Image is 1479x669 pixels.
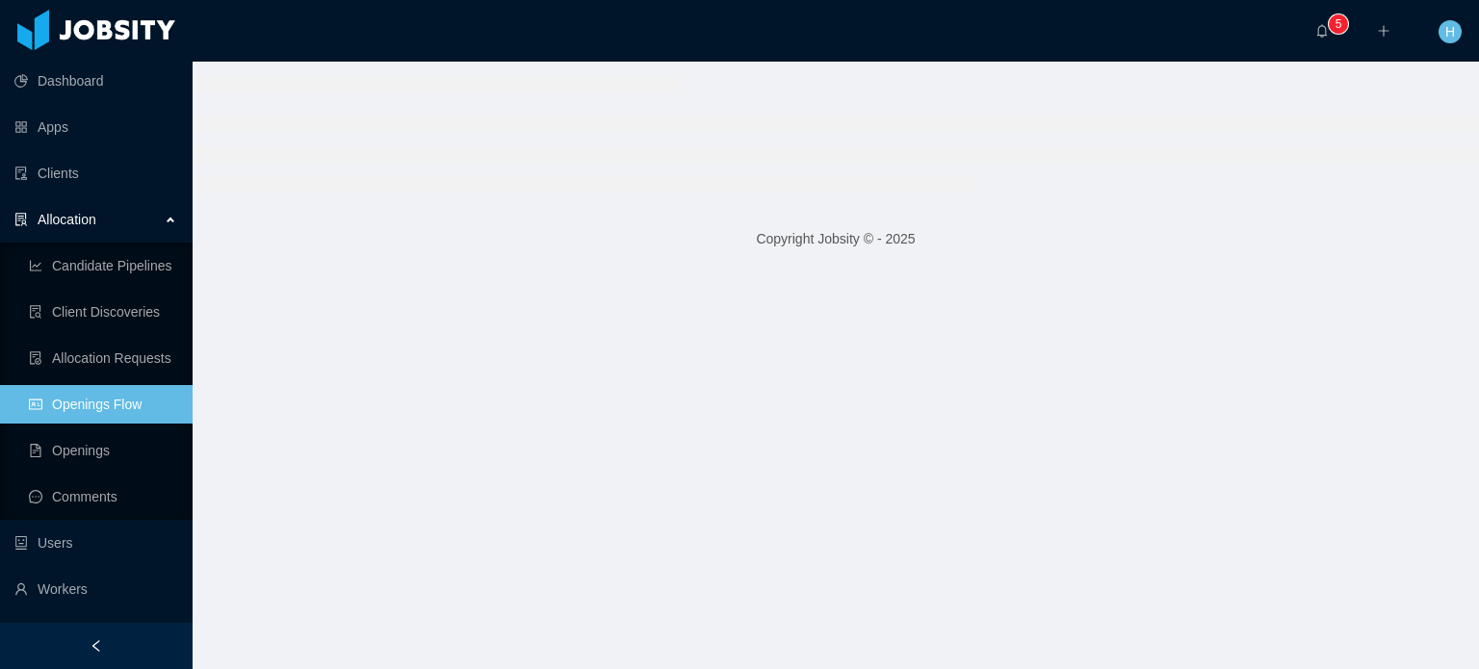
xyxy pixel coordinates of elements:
a: icon: line-chartCandidate Pipelines [29,246,177,285]
a: icon: auditClients [14,154,177,193]
a: icon: file-doneAllocation Requests [29,339,177,377]
a: icon: idcardOpenings Flow [29,385,177,424]
a: icon: robotUsers [14,524,177,562]
span: Allocation [38,212,96,227]
sup: 5 [1329,14,1348,34]
i: icon: bell [1315,24,1329,38]
p: 5 [1336,14,1342,34]
a: icon: userWorkers [14,570,177,608]
a: icon: file-searchClient Discoveries [29,293,177,331]
a: icon: file-textOpenings [29,431,177,470]
a: icon: profile [14,616,177,655]
a: icon: messageComments [29,477,177,516]
i: icon: plus [1377,24,1390,38]
a: icon: appstoreApps [14,108,177,146]
span: H [1445,20,1455,43]
i: icon: solution [14,213,28,226]
a: icon: pie-chartDashboard [14,62,177,100]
